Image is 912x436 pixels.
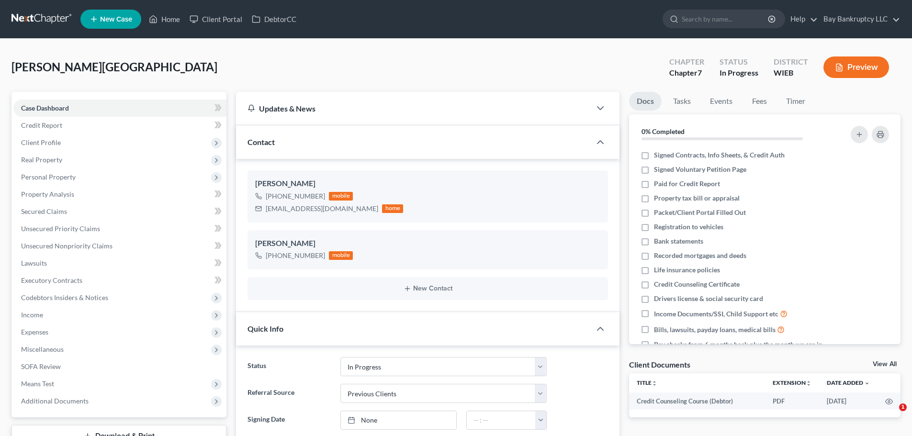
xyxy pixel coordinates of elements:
div: home [382,204,403,213]
span: [PERSON_NAME][GEOGRAPHIC_DATA] [11,60,217,74]
span: New Case [100,16,132,23]
td: Credit Counseling Course (Debtor) [629,392,765,410]
a: Client Portal [185,11,247,28]
a: Credit Report [13,117,226,134]
div: Updates & News [248,103,579,113]
a: Date Added expand_more [827,379,870,386]
a: Help [786,11,818,28]
div: Chapter [669,67,704,78]
div: [EMAIL_ADDRESS][DOMAIN_NAME] [266,204,378,213]
span: Contact [248,137,275,146]
a: Lawsuits [13,255,226,272]
span: Client Profile [21,138,61,146]
div: Status [720,56,758,67]
i: unfold_more [652,380,657,386]
span: Unsecured Nonpriority Claims [21,242,113,250]
div: mobile [329,251,353,260]
a: SOFA Review [13,358,226,375]
span: Real Property [21,156,62,164]
a: Case Dashboard [13,100,226,117]
div: [PHONE_NUMBER] [266,251,325,260]
td: [DATE] [819,392,878,410]
a: Titleunfold_more [637,379,657,386]
span: Income [21,311,43,319]
span: Recorded mortgages and deeds [654,251,746,260]
span: Codebtors Insiders & Notices [21,293,108,302]
div: [PHONE_NUMBER] [266,191,325,201]
span: Means Test [21,380,54,388]
span: Additional Documents [21,397,89,405]
i: expand_more [864,380,870,386]
a: Events [702,92,740,111]
div: In Progress [720,67,758,78]
div: Client Documents [629,359,690,369]
label: Signing Date [243,411,335,430]
span: Credit Report [21,121,62,129]
a: Unsecured Priority Claims [13,220,226,237]
span: Drivers license & social security card [654,294,763,303]
span: Signed Voluntary Petition Page [654,165,746,174]
span: Lawsuits [21,259,47,267]
div: WIEB [774,67,808,78]
span: Property tax bill or appraisal [654,193,740,203]
div: District [774,56,808,67]
span: Property Analysis [21,190,74,198]
span: Registration to vehicles [654,222,723,232]
input: Search by name... [682,10,769,28]
a: Tasks [665,92,698,111]
a: Bay Bankruptcy LLC [819,11,900,28]
label: Status [243,357,335,376]
div: mobile [329,192,353,201]
span: Unsecured Priority Claims [21,224,100,233]
span: Secured Claims [21,207,67,215]
a: Unsecured Nonpriority Claims [13,237,226,255]
input: -- : -- [467,411,536,429]
a: Docs [629,92,662,111]
a: None [341,411,456,429]
div: [PERSON_NAME] [255,238,600,249]
span: Credit Counseling Certificate [654,279,740,289]
strong: 0% Completed [642,127,685,135]
span: Personal Property [21,173,76,181]
a: Timer [778,92,813,111]
span: Quick Info [248,324,283,333]
span: Life insurance policies [654,265,720,275]
a: Fees [744,92,775,111]
span: Executory Contracts [21,276,82,284]
span: Paid for Credit Report [654,179,720,189]
label: Referral Source [243,384,335,403]
div: [PERSON_NAME] [255,178,600,190]
span: Bank statements [654,236,703,246]
iframe: Intercom live chat [879,403,902,426]
a: Executory Contracts [13,272,226,289]
a: View All [873,361,897,368]
a: Property Analysis [13,186,226,203]
td: PDF [765,392,819,410]
span: 1 [899,403,907,411]
div: Chapter [669,56,704,67]
a: Secured Claims [13,203,226,220]
span: SOFA Review [21,362,61,370]
a: Extensionunfold_more [773,379,811,386]
span: Packet/Client Portal Filled Out [654,208,746,217]
a: Home [144,11,185,28]
span: Pay checks from 6 months back plus the month we are in [654,340,822,349]
span: Bills, lawsuits, payday loans, medical bills [654,325,776,335]
span: Signed Contracts, Info Sheets, & Credit Auth [654,150,785,160]
span: Income Documents/SSI, Child Support etc [654,309,778,319]
span: Expenses [21,328,48,336]
span: 7 [698,68,702,77]
span: Case Dashboard [21,104,69,112]
a: DebtorCC [247,11,301,28]
button: New Contact [255,285,600,292]
button: Preview [823,56,889,78]
span: Miscellaneous [21,345,64,353]
i: unfold_more [806,380,811,386]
